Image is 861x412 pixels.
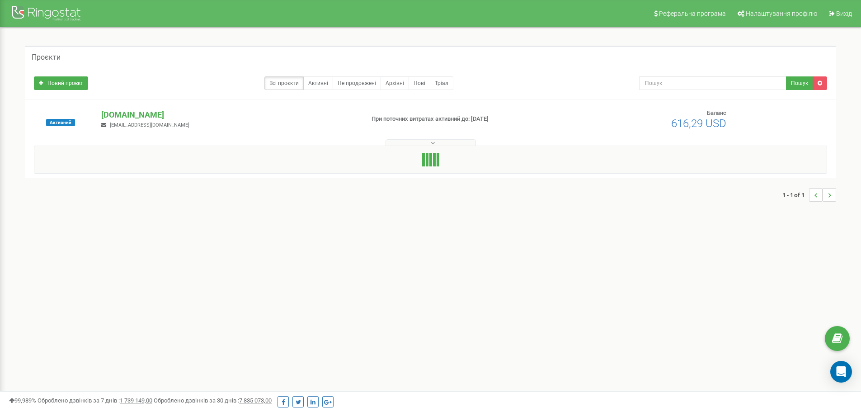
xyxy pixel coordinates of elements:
span: Вихід [836,10,852,17]
u: 7 835 073,00 [239,397,272,404]
span: Активний [46,119,75,126]
span: Налаштування профілю [746,10,817,17]
a: Активні [303,76,333,90]
span: 99,989% [9,397,36,404]
u: 1 739 149,00 [120,397,152,404]
nav: ... [782,179,836,211]
a: Не продовжені [333,76,381,90]
p: При поточних витратах активний до: [DATE] [372,115,560,123]
a: Тріал [430,76,453,90]
input: Пошук [639,76,786,90]
h5: Проєкти [32,53,61,62]
span: [EMAIL_ADDRESS][DOMAIN_NAME] [110,122,189,128]
a: Нові [409,76,430,90]
span: Баланс [707,109,726,116]
span: Оброблено дзвінків за 7 днів : [38,397,152,404]
span: 616,29 USD [671,117,726,130]
p: [DOMAIN_NAME] [101,109,357,121]
div: Open Intercom Messenger [830,361,852,383]
a: Новий проєкт [34,76,88,90]
span: 1 - 1 of 1 [782,188,809,202]
span: Оброблено дзвінків за 30 днів : [154,397,272,404]
span: Реферальна програма [659,10,726,17]
a: Всі проєкти [264,76,304,90]
button: Пошук [786,76,813,90]
a: Архівні [381,76,409,90]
